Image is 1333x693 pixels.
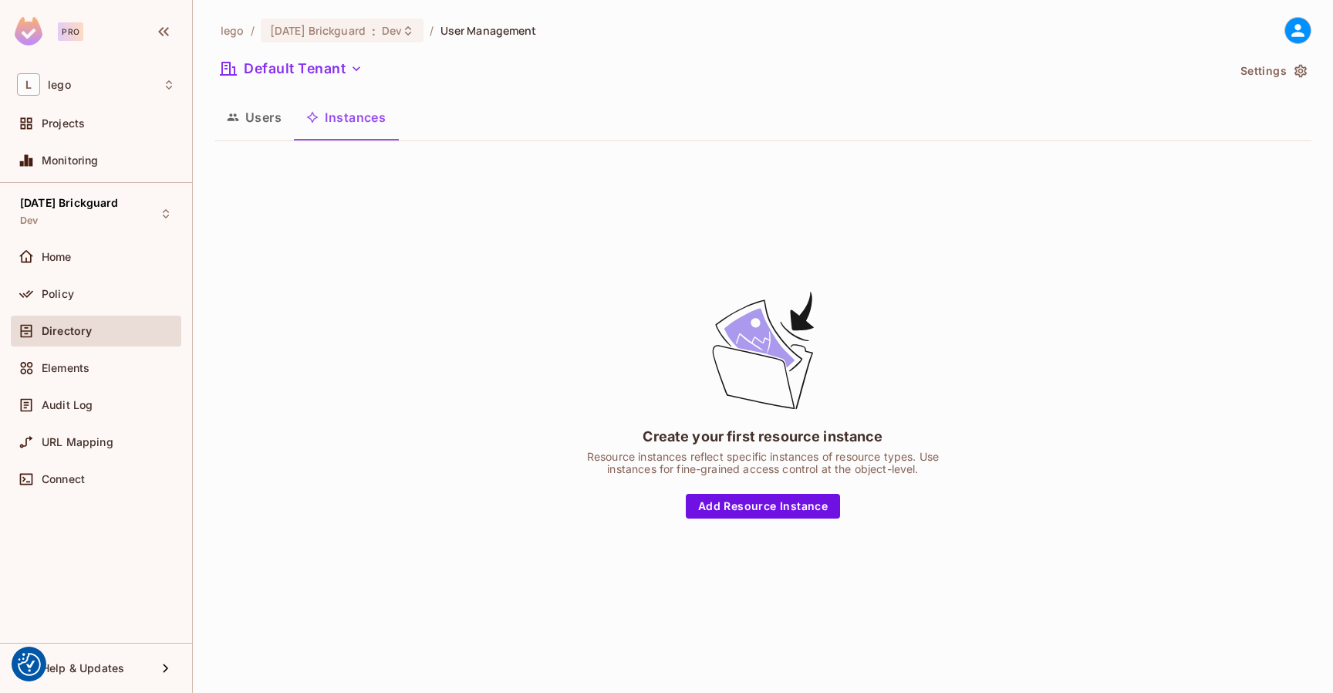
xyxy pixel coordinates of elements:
[1234,59,1311,83] button: Settings
[15,17,42,46] img: SReyMgAAAABJRU5ErkJggg==
[440,23,537,38] span: User Management
[42,117,85,130] span: Projects
[20,197,119,209] span: [DATE] Brickguard
[42,436,113,448] span: URL Mapping
[42,251,72,263] span: Home
[48,79,71,91] span: Workspace: lego
[371,25,376,37] span: :
[382,23,402,38] span: Dev
[42,399,93,411] span: Audit Log
[18,653,41,676] img: Revisit consent button
[58,22,83,41] div: Pro
[430,23,434,38] li: /
[214,56,369,81] button: Default Tenant
[42,473,85,485] span: Connect
[214,98,294,137] button: Users
[643,427,882,446] div: Create your first resource instance
[17,73,40,96] span: L
[42,662,124,674] span: Help & Updates
[251,23,255,38] li: /
[42,362,89,374] span: Elements
[570,451,956,475] div: Resource instances reflect specific instances of resource types. Use instances for fine-grained a...
[42,288,74,300] span: Policy
[221,23,245,38] span: the active workspace
[42,154,99,167] span: Monitoring
[270,23,366,38] span: [DATE] Brickguard
[294,98,398,137] button: Instances
[18,653,41,676] button: Consent Preferences
[20,215,38,227] span: Dev
[686,494,840,519] button: Add Resource Instance
[42,325,92,337] span: Directory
